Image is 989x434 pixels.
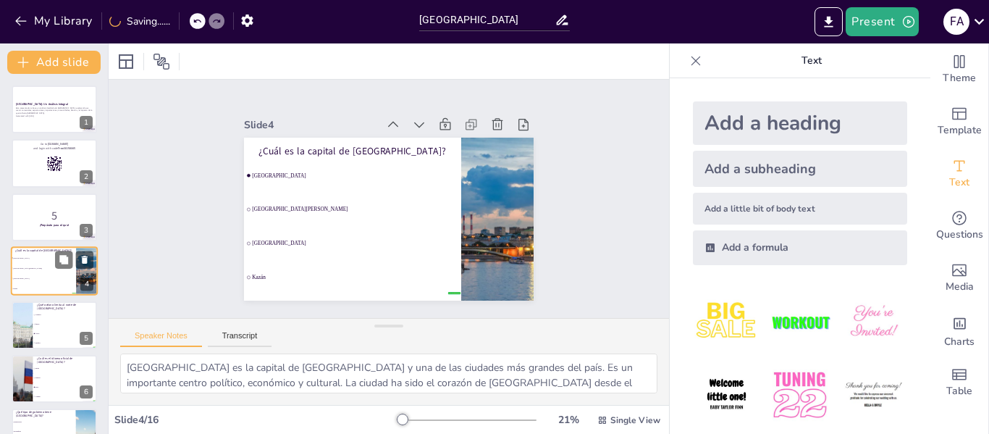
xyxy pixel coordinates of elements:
div: 1 [80,116,93,129]
p: ¿Qué tipo de gobierno tiene [GEOGRAPHIC_DATA]? [16,410,72,418]
span: Atlántico [35,314,96,315]
button: Duplicate Slide [55,251,72,269]
span: [GEOGRAPHIC_DATA][PERSON_NAME] [252,206,458,212]
div: 21 % [551,413,586,427]
img: 4.jpeg [693,362,760,429]
div: Add charts and graphs [930,304,988,356]
span: Índico [35,323,96,325]
span: Inglés [35,368,96,370]
div: 3 [80,224,93,237]
div: Add a table [930,356,988,409]
span: [GEOGRAPHIC_DATA] [13,257,75,259]
span: Ruso [35,386,96,388]
div: Add a subheading [693,151,907,187]
button: Transcript [208,331,272,347]
textarea: [GEOGRAPHIC_DATA] es la capital de [GEOGRAPHIC_DATA] y una de las ciudades más grandes del país. ... [120,354,657,393]
span: Alemán [35,396,96,397]
div: Add a heading [693,101,907,145]
div: 4 [80,278,93,291]
span: Position [153,53,170,70]
div: Add a little bit of body text [693,193,907,225]
div: 6 [12,355,97,403]
p: ¿Qué océano limita al norte de [GEOGRAPHIC_DATA]? [37,303,93,311]
p: ¿Cuál es el idioma oficial de [GEOGRAPHIC_DATA]? [37,356,93,364]
span: [GEOGRAPHIC_DATA] [252,172,458,178]
div: Change the overall theme [930,43,988,96]
span: [GEOGRAPHIC_DATA][PERSON_NAME] [13,267,75,270]
p: Esta presentación ofrece un análisis detallado de [GEOGRAPHIC_DATA], explorando sus socios comerc... [16,107,93,114]
span: [GEOGRAPHIC_DATA] [252,241,458,246]
button: Speaker Notes [120,331,202,347]
div: Add images, graphics, shapes or video [930,252,988,304]
span: Kazán [13,288,75,290]
strong: [GEOGRAPHIC_DATA]: Un Análisis Integral [16,103,68,107]
div: 1 [12,85,97,133]
div: 6 [80,385,93,398]
span: Single View [610,414,660,426]
span: Kazán [252,275,458,280]
p: 5 [16,208,93,224]
div: f a [943,9,969,35]
span: Template [938,122,982,138]
div: Add text boxes [930,148,988,200]
span: Ártico [35,333,96,334]
div: Get real-time input from your audience [930,200,988,252]
div: Slide 4 [244,118,377,132]
span: Media [946,279,974,295]
div: 5 [12,301,97,349]
img: 3.jpeg [840,288,907,356]
img: 1.jpeg [693,288,760,356]
span: Theme [943,70,976,86]
span: Monarquía [14,431,75,433]
strong: ¡Prepárate para el quiz! [40,223,70,227]
div: Saving...... [109,14,170,28]
button: Delete Slide [76,251,93,269]
input: Insert title [419,9,555,30]
div: Add ready made slides [930,96,988,148]
p: Generated with [URL] [16,114,93,117]
span: Text [949,175,969,191]
button: Present [846,7,918,36]
p: Text [707,43,916,78]
span: Questions [936,227,983,243]
span: Table [946,383,972,399]
span: Democracia [14,422,75,423]
span: Charts [944,334,975,350]
div: Layout [114,50,138,73]
p: and login with code [16,146,93,150]
img: 5.jpeg [766,362,833,429]
img: 6.jpeg [840,362,907,429]
div: 4 [11,246,98,296]
button: Export to PowerPoint [815,7,843,36]
strong: [DOMAIN_NAME] [48,142,69,146]
span: Francés [35,377,96,378]
p: ¿Cuál es la capital de [GEOGRAPHIC_DATA]? [258,144,447,158]
button: My Library [11,9,98,33]
div: Slide 4 / 16 [114,413,397,427]
button: Add slide [7,51,101,74]
div: 2 [80,170,93,183]
div: 2 [12,139,97,187]
div: 3 [12,193,97,241]
p: Go to [16,142,93,146]
span: Pacífico [35,342,96,343]
div: 5 [80,332,93,345]
div: Add a formula [693,230,907,265]
p: ¿Cuál es la capital de [GEOGRAPHIC_DATA]? [15,249,72,253]
img: 2.jpeg [766,288,833,356]
span: [GEOGRAPHIC_DATA] [13,277,75,280]
button: f a [943,7,969,36]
